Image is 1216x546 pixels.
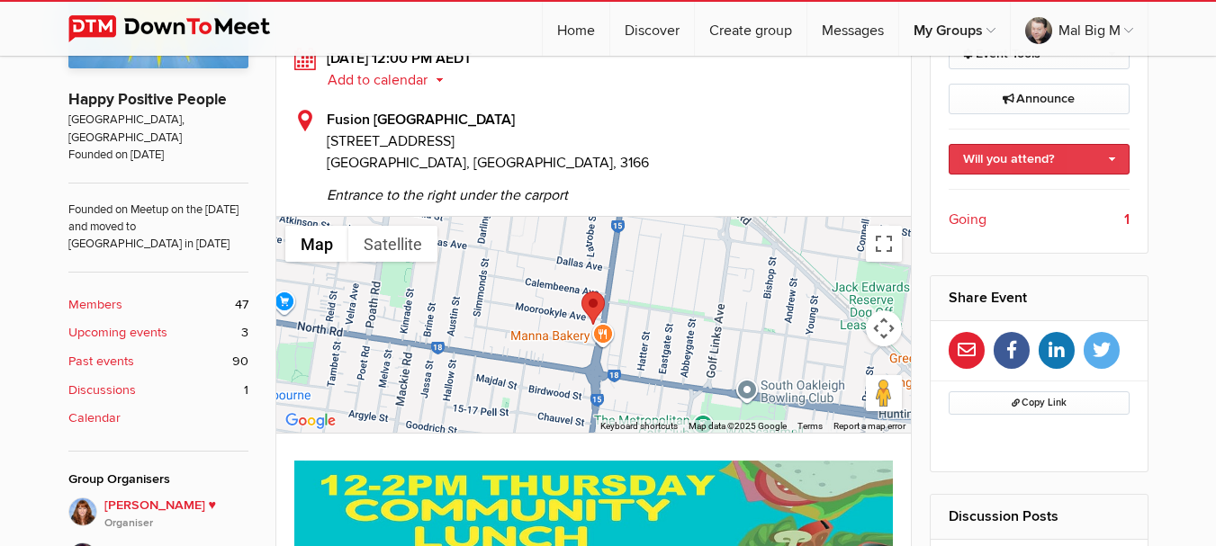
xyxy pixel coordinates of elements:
[241,323,248,343] span: 3
[1003,91,1075,106] span: Announce
[232,352,248,371] span: 90
[68,15,298,42] img: DownToMeet
[244,380,248,400] span: 1
[68,380,136,400] b: Discussions
[68,380,248,400] a: Discussions 1
[866,375,902,411] button: Drag Pegman onto the map to open Street View
[543,2,609,56] a: Home
[866,226,902,262] button: Toggle fullscreen view
[1124,209,1130,230] b: 1
[866,310,902,346] button: Map camera controls
[104,496,248,532] span: [PERSON_NAME] ♥
[235,295,248,315] span: 47
[68,352,248,371] a: Past events 90
[68,470,248,489] div: Group Organisers
[285,226,348,262] button: Show street map
[281,409,340,433] a: Open this area in Google Maps (opens a new window)
[949,391,1130,415] button: Copy Link
[899,2,1010,56] a: My Groups
[695,2,806,56] a: Create group
[949,276,1130,319] h2: Share Event
[348,226,437,262] button: Show satellite imagery
[327,111,515,129] b: Fusion [GEOGRAPHIC_DATA]
[68,112,248,147] span: [GEOGRAPHIC_DATA], [GEOGRAPHIC_DATA]
[807,2,898,56] a: Messages
[327,174,894,206] span: Entrance to the right under the carport
[600,420,678,433] button: Keyboard shortcuts
[327,154,649,172] span: [GEOGRAPHIC_DATA], [GEOGRAPHIC_DATA], 3166
[68,408,121,428] b: Calendar
[327,130,894,152] span: [STREET_ADDRESS]
[610,2,694,56] a: Discover
[833,421,905,431] a: Report a map error
[1012,397,1067,408] span: Copy Link
[797,421,823,431] a: Terms (opens in new tab)
[68,295,248,315] a: Members 47
[68,90,227,109] a: Happy Positive People
[68,147,248,164] span: Founded on [DATE]
[68,323,248,343] a: Upcoming events 3
[689,421,787,431] span: Map data ©2025 Google
[68,497,97,526] img: Vikki ♥
[68,323,167,343] b: Upcoming events
[949,507,1058,525] a: Discussion Posts
[104,515,248,532] i: Organiser
[949,209,986,230] span: Going
[327,72,457,88] button: Add to calendar
[949,144,1130,175] a: Will you attend?
[68,183,248,254] span: Founded on Meetup on the [DATE] and moved to [GEOGRAPHIC_DATA] in [DATE]
[68,408,248,428] a: Calendar
[949,84,1130,114] a: Announce
[68,497,248,532] a: [PERSON_NAME] ♥Organiser
[68,295,122,315] b: Members
[1011,2,1148,56] a: Mal Big M
[294,48,894,91] div: [DATE] 12:00 PM AEDT
[68,352,134,371] b: Past events
[281,409,340,433] img: Google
